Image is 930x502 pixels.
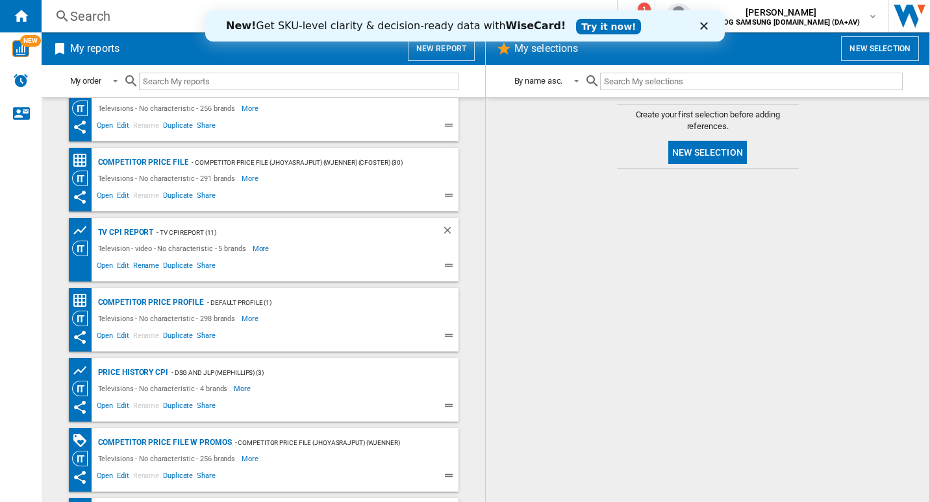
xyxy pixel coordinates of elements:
[131,470,161,485] span: Rename
[442,224,459,241] div: Delete
[72,152,95,169] div: Price Matrix
[600,73,902,90] input: Search My selections
[195,259,218,275] span: Share
[702,18,860,27] b: CATALOG SAMSUNG [DOMAIN_NAME] (DA+AV)
[68,36,122,61] h2: My reports
[20,35,41,47] span: NEW
[95,224,154,241] div: TV CPI Report
[72,470,88,485] ng-md-icon: This report has been shared with you
[195,189,218,205] span: Share
[638,3,651,16] div: 1
[168,365,433,381] div: - DSG and JLP (mephillips) (3)
[115,470,131,485] span: Edit
[115,400,131,415] span: Edit
[95,241,253,256] div: Television - video - No characteristic - 5 brands
[95,400,116,415] span: Open
[72,101,95,116] div: Category View
[95,470,116,485] span: Open
[161,119,195,135] span: Duplicate
[153,224,415,241] div: - TV CPI Report (11)
[95,189,116,205] span: Open
[131,189,161,205] span: Rename
[139,73,459,90] input: Search My reports
[668,141,747,164] button: New selection
[512,36,581,61] h2: My selections
[232,435,433,451] div: - Competitor price file (jhoyasrajput) (wjenner) (jbellenie) (30)
[72,381,95,396] div: Category View
[12,40,29,57] img: wise-card.svg
[253,241,271,256] span: More
[195,470,218,485] span: Share
[115,329,131,345] span: Edit
[72,451,95,466] div: Category View
[205,10,725,42] iframe: Intercom live chat banner
[95,311,242,326] div: Televisions - No characteristic - 298 brands
[188,154,432,171] div: - Competitor price file (jhoyasrajput) (wjenner) (cfoster) (30)
[242,311,260,326] span: More
[115,259,131,275] span: Edit
[95,119,116,135] span: Open
[95,154,189,171] div: Competitor price file
[617,109,799,132] span: Create your first selection before adding references.
[95,171,242,186] div: Televisions - No characteristic - 291 brands
[408,36,475,61] button: New report
[72,241,95,256] div: Category View
[204,294,432,311] div: - Default profile (1)
[95,101,242,116] div: Televisions - No characteristic - 256 brands
[131,119,161,135] span: Rename
[131,400,161,415] span: Rename
[131,329,161,345] span: Rename
[161,400,195,415] span: Duplicate
[72,222,95,239] div: Product prices grid
[841,36,919,61] button: New selection
[242,451,260,466] span: More
[95,365,168,381] div: Price History CPI
[702,6,860,19] span: [PERSON_NAME]
[666,3,692,29] img: profile.jpg
[242,101,260,116] span: More
[72,311,95,326] div: Category View
[195,329,218,345] span: Share
[72,329,88,345] ng-md-icon: This report has been shared with you
[72,433,95,449] div: PROMOTIONS Matrix
[95,381,234,396] div: Televisions - No characteristic - 4 brands
[70,76,101,86] div: My order
[95,451,242,466] div: Televisions - No characteristic - 256 brands
[95,435,232,451] div: Competitor price file w promos
[72,363,95,379] div: Product prices grid
[195,400,218,415] span: Share
[242,171,260,186] span: More
[72,293,95,309] div: Price Matrix
[72,189,88,205] ng-md-icon: This report has been shared with you
[161,259,195,275] span: Duplicate
[95,294,205,311] div: Competitor Price Profile
[195,119,218,135] span: Share
[115,119,131,135] span: Edit
[161,189,195,205] span: Duplicate
[95,259,116,275] span: Open
[495,12,508,19] div: Close
[234,381,253,396] span: More
[161,329,195,345] span: Duplicate
[95,329,116,345] span: Open
[72,171,95,186] div: Category View
[514,76,563,86] div: By name asc.
[72,400,88,415] ng-md-icon: This report has been shared with you
[13,73,29,88] img: alerts-logo.svg
[131,259,161,275] span: Rename
[161,470,195,485] span: Duplicate
[115,189,131,205] span: Edit
[70,7,583,25] div: Search
[72,119,88,135] ng-md-icon: This report has been shared with you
